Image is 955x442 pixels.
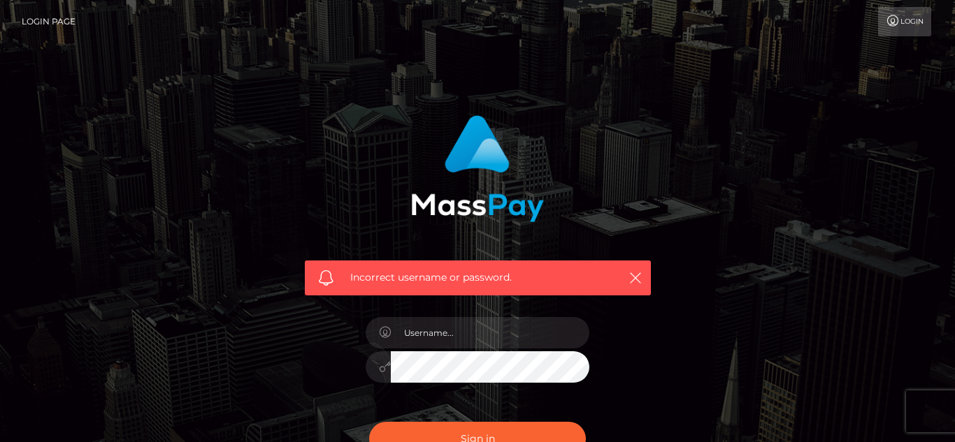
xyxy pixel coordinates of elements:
input: Username... [391,317,589,348]
a: Login [878,7,931,36]
span: Incorrect username or password. [350,270,605,285]
a: Login Page [22,7,76,36]
img: MassPay Login [411,115,544,222]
